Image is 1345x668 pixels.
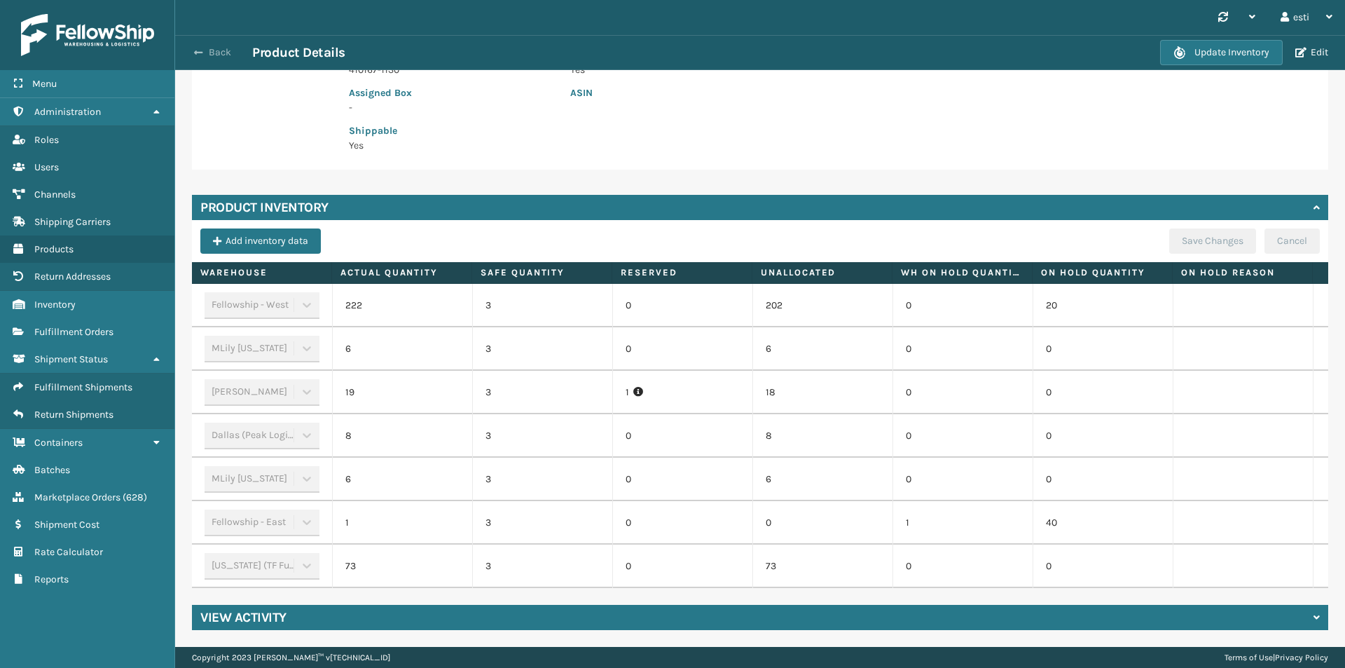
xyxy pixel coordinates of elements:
td: 18 [752,371,892,414]
td: 40 [1033,501,1173,545]
button: Cancel [1264,229,1320,254]
td: 0 [892,327,1033,371]
button: Edit [1291,46,1332,59]
p: - [349,100,553,115]
p: 0 [626,299,740,313]
td: 222 [332,284,472,327]
span: Shipment Status [34,353,108,365]
td: 73 [332,545,472,588]
span: Shipping Carriers [34,216,111,228]
a: Terms of Use [1225,653,1273,662]
p: 0 [626,516,740,530]
p: 1 [626,386,740,400]
p: 0 [626,559,740,573]
td: 1 [892,501,1033,545]
p: Copyright 2023 [PERSON_NAME]™ v [TECHNICAL_ID] [192,647,390,668]
td: 3 [472,458,612,501]
td: 3 [472,501,612,545]
td: 0 [892,414,1033,458]
td: 0 [1033,458,1173,501]
span: Shipment Cost [34,519,99,531]
td: 19 [332,371,472,414]
td: 8 [332,414,472,458]
p: 0 [626,342,740,356]
td: 0 [752,501,892,545]
td: 0 [1033,371,1173,414]
label: Actual Quantity [340,266,463,279]
td: 3 [472,414,612,458]
td: 0 [892,458,1033,501]
span: Containers [34,437,83,449]
span: Menu [32,78,57,90]
td: 0 [892,545,1033,588]
button: Update Inventory [1160,40,1283,65]
td: 0 [1033,327,1173,371]
img: logo [21,14,154,56]
td: 1 [332,501,472,545]
span: Fulfillment Orders [34,326,113,338]
td: 8 [752,414,892,458]
td: 0 [1033,414,1173,458]
td: 0 [892,284,1033,327]
span: ( 628 ) [123,491,147,503]
span: Fulfillment Shipments [34,381,132,393]
td: 73 [752,545,892,588]
td: 3 [472,327,612,371]
p: Shippable [349,123,553,138]
span: Administration [34,106,101,118]
button: Back [188,46,252,59]
p: Assigned Box [349,86,553,100]
a: Privacy Policy [1275,653,1328,662]
td: 20 [1033,284,1173,327]
label: On Hold Reason [1181,266,1304,279]
span: Rate Calculator [34,546,103,558]
span: Marketplace Orders [34,491,120,503]
h4: Product Inventory [200,199,329,216]
span: Roles [34,134,59,146]
h3: Product Details [252,44,345,61]
span: Return Addresses [34,271,111,282]
td: 6 [752,327,892,371]
div: | [1225,647,1328,668]
button: Add inventory data [200,229,321,254]
span: Inventory [34,299,76,311]
label: Reserved [621,266,743,279]
label: Safe Quantity [481,266,603,279]
td: 0 [1033,545,1173,588]
label: Unallocated [761,266,883,279]
td: 6 [332,458,472,501]
span: Batches [34,464,70,476]
p: Yes [349,138,553,153]
label: On Hold Quantity [1041,266,1164,279]
button: Save Changes [1169,229,1256,254]
label: Warehouse [200,266,323,279]
p: ASIN [570,86,996,100]
span: Return Shipments [34,409,113,421]
p: 0 [626,472,740,486]
span: Products [34,243,74,255]
td: 3 [472,545,612,588]
h4: View Activity [200,609,287,626]
td: 3 [472,284,612,327]
p: 0 [626,429,740,443]
label: WH On hold quantity [901,266,1023,279]
span: Users [34,161,59,173]
td: 202 [752,284,892,327]
td: 6 [752,458,892,501]
td: 0 [892,371,1033,414]
td: 6 [332,327,472,371]
span: Reports [34,573,69,585]
span: Channels [34,189,76,200]
td: 3 [472,371,612,414]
